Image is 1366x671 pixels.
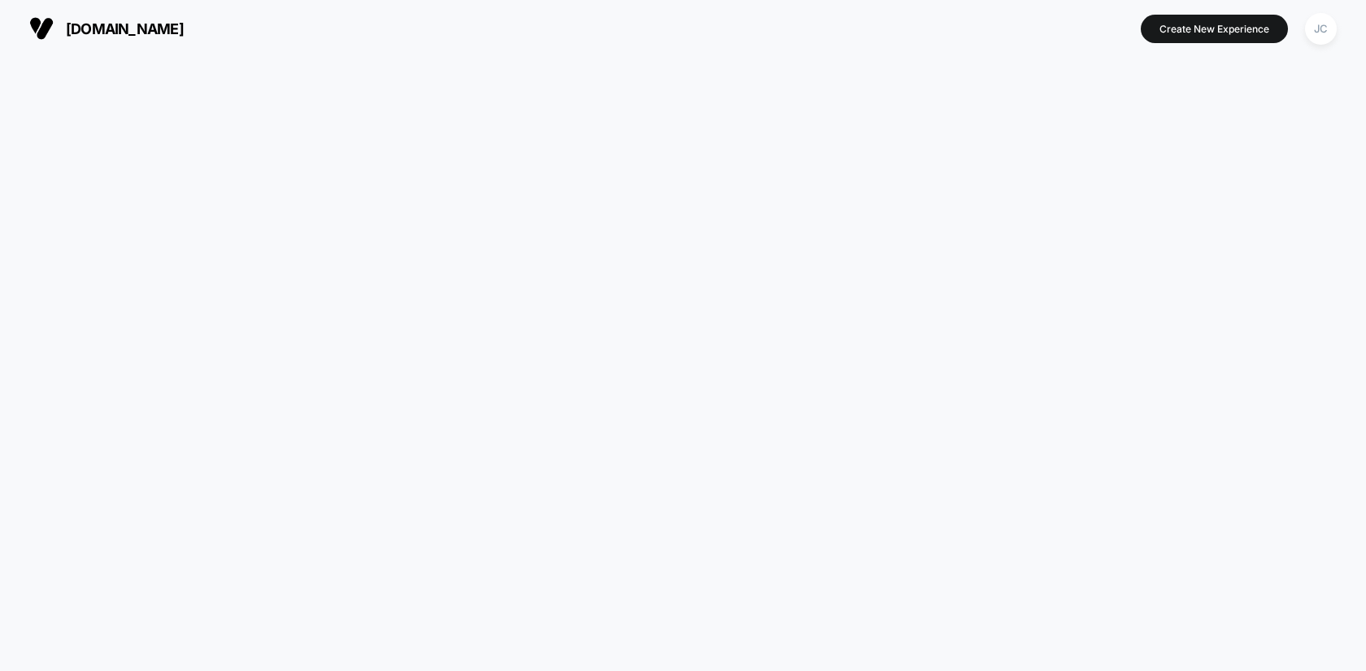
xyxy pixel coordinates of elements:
button: Create New Experience [1141,15,1288,43]
span: [DOMAIN_NAME] [66,20,184,37]
div: JC [1305,13,1337,45]
img: Visually logo [29,16,54,41]
button: JC [1300,12,1342,46]
button: [DOMAIN_NAME] [24,15,189,41]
